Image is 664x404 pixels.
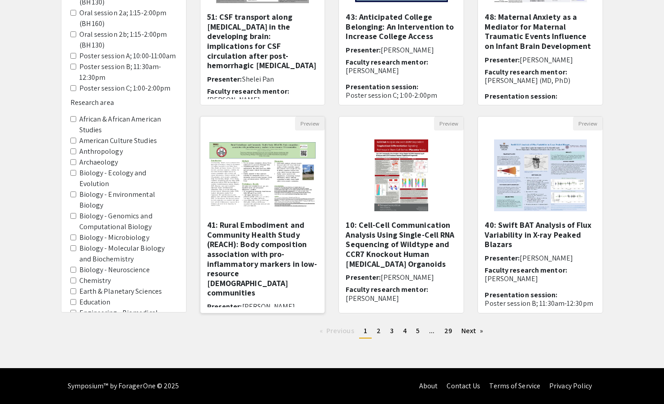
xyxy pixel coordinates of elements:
[485,220,596,249] h5: 40: Swift BAT Analysis of Flux Variability in X-ray Peaked Blazars
[485,76,596,85] p: [PERSON_NAME] (MD, PhD)
[447,381,480,391] a: Contact Us
[485,299,596,308] p: Poster session B; 11:30am-12:30pm
[573,117,603,130] button: Preview
[416,326,420,335] span: 5
[485,56,596,64] h6: Presenter:
[346,12,457,41] h5: 43: Anticipated College Belonging: An Intervention to Increase College Access
[79,265,150,275] label: Biology - Neuroscience
[295,117,325,130] button: Preview
[549,381,592,391] a: Privacy Policy
[326,326,354,335] span: Previous
[346,294,457,303] p: [PERSON_NAME]
[79,157,118,168] label: Archaeology
[485,91,557,101] span: Presentation session:
[346,220,457,269] h5: 10: Cell-Cell Communication Analysis Using Single-Cell RNA Sequencing of Wildtype and CCR7 Knocko...
[79,232,149,243] label: Biology - Microbiology
[489,381,540,391] a: Terms of Service
[207,87,289,96] span: Faculty research mentor:
[477,116,603,313] div: Open Presentation <p>40: Swift BAT Analysis of Flux Variability in X-ray Peaked Blazars&nbsp;</p>
[485,254,596,262] h6: Presenter:
[377,326,381,335] span: 2
[346,66,457,75] p: [PERSON_NAME]
[79,83,171,94] label: Poster session C; 1:00-2:00pm
[79,51,176,61] label: Poster session A; 10:00-11:00am
[242,74,274,84] span: Shelei Pan
[485,130,596,220] img: <p>40: Swift BAT Analysis of Flux Variability in X-ray Peaked Blazars&nbsp;</p>
[403,326,407,335] span: 4
[68,368,179,404] div: Symposium™ by ForagerOne © 2025
[485,265,567,275] span: Faculty research mentor:
[70,98,177,107] h6: Research area
[7,364,38,397] iframe: Chat
[207,96,318,104] p: [PERSON_NAME]
[444,326,452,335] span: 29
[346,91,457,100] p: Poster session C; 1:00-2:00pm
[429,326,434,335] span: ...
[346,285,428,294] span: Faculty research mentor:
[390,326,394,335] span: 3
[79,211,177,232] label: Biology - Genomics and Computational Biology
[79,275,111,286] label: Chemistry
[381,45,434,55] span: [PERSON_NAME]
[79,168,177,189] label: Biology - Ecology and Evolution
[434,117,464,130] button: Preview
[79,29,177,51] label: Oral session 2b; 1:15-2:00pm (BH 130)
[79,189,177,211] label: Biology - Environmental Biology
[485,290,557,300] span: Presentation session:
[207,302,318,311] h6: Presenter:
[207,12,318,70] h5: 51: CSF transport along [MEDICAL_DATA] in the developing brain: implications for CSF circulation ...
[79,114,177,135] label: African & African American Studies
[200,133,325,218] img: <p class="ql-align-center"><strong>41: Rural Embodiment and Community Health Study (REACH): Body ...
[200,324,603,339] ul: Pagination
[346,46,457,54] h6: Presenter:
[79,146,123,157] label: Anthropology
[242,302,295,311] span: [PERSON_NAME]
[419,381,438,391] a: About
[79,308,177,329] label: Engineering - Biomedical Engineering
[485,274,596,283] p: [PERSON_NAME]
[79,61,177,83] label: Poster session B; 11:30am-12:30pm
[365,130,437,220] img: <p>10: Cell-Cell Communication Analysis Using Single-Cell RNA Sequencing of Wildtype and CCR7 Kno...
[207,220,318,298] h5: 41: Rural Embodiment and Community Health Study (REACH): Body composition association with pro-in...
[346,273,457,282] h6: Presenter:
[364,326,367,335] span: 1
[457,324,488,338] a: Next page
[381,273,434,282] span: [PERSON_NAME]
[207,75,318,83] h6: Presenter:
[520,55,573,65] span: [PERSON_NAME]
[339,116,464,313] div: Open Presentation <p>10: Cell-Cell Communication Analysis Using Single-Cell RNA Sequencing of Wil...
[346,57,428,67] span: Faculty research mentor:
[485,67,567,77] span: Faculty research mentor:
[79,286,162,297] label: Earth & Planetary Sciences
[485,12,596,51] h5: 48: Maternal Anxiety as a Mediator for Maternal Traumatic Events Influence on Infant Brain Develo...
[79,297,111,308] label: Education
[520,253,573,263] span: [PERSON_NAME]
[79,135,157,146] label: American Culture Studies
[346,82,418,91] span: Presentation session:
[79,8,177,29] label: Oral session 2a; 1:15-2:00pm (BH 160)
[200,116,325,313] div: Open Presentation <p class="ql-align-center"><strong>41: Rural Embodiment and Community Health St...
[79,243,177,265] label: Biology - Molecular Biology and Biochemistry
